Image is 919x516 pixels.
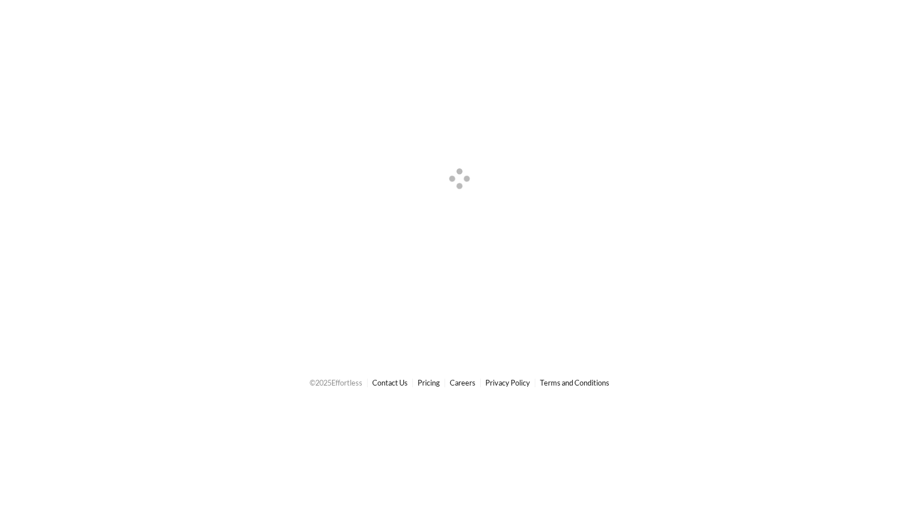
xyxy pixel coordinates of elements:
[485,378,530,387] a: Privacy Policy
[310,378,362,387] span: © 2025 Effortless
[372,378,408,387] a: Contact Us
[540,378,609,387] a: Terms and Conditions
[450,378,476,387] a: Careers
[418,378,440,387] a: Pricing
